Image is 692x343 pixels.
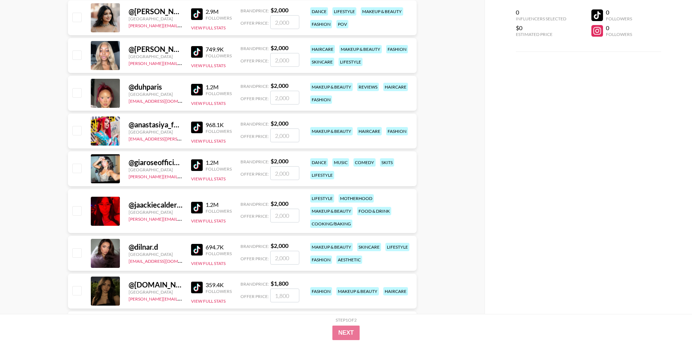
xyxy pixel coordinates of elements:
a: [PERSON_NAME][EMAIL_ADDRESS][PERSON_NAME][PERSON_NAME][DOMAIN_NAME] [129,295,305,302]
div: makeup & beauty [310,127,353,135]
div: [GEOGRAPHIC_DATA] [129,91,182,97]
strong: $ 1,800 [271,280,288,287]
a: [EMAIL_ADDRESS][DOMAIN_NAME] [129,97,202,104]
input: 2,000 [270,91,299,105]
div: haircare [383,287,408,295]
div: aesthetic [336,256,362,264]
div: Followers [206,166,232,172]
div: comedy [353,158,376,167]
div: fashion [310,95,332,104]
div: motherhood [339,194,374,203]
div: @ [PERSON_NAME].reghuram [129,7,182,16]
div: 0 [606,9,632,16]
div: @ [PERSON_NAME].tiara1 [129,45,182,54]
div: 1.2M [206,83,232,91]
div: @ dilnar.d [129,242,182,252]
a: [PERSON_NAME][EMAIL_ADDRESS][DOMAIN_NAME] [129,215,236,222]
div: 749.9K [206,46,232,53]
button: View Full Stats [191,63,226,68]
span: Brand Price: [240,201,269,207]
input: 2,000 [270,166,299,180]
img: TikTok [191,282,203,293]
div: fashion [386,127,408,135]
strong: $ 2,000 [271,120,288,127]
div: reviews [357,83,379,91]
div: 1.2M [206,159,232,166]
span: Brand Price: [240,8,269,13]
div: fashion [310,287,332,295]
div: [GEOGRAPHIC_DATA] [129,167,182,172]
div: Estimated Price [516,32,566,37]
span: Offer Price: [240,213,269,219]
div: makeup & beauty [310,83,353,91]
div: cooking/baking [310,220,352,228]
img: TikTok [191,46,203,58]
iframe: Drift Widget Chat Controller [656,307,683,334]
button: Next [332,326,360,340]
span: Offer Price: [240,294,269,299]
span: Offer Price: [240,96,269,101]
div: Influencers Selected [516,16,566,21]
span: Brand Price: [240,281,269,287]
a: [PERSON_NAME][EMAIL_ADDRESS][DOMAIN_NAME] [129,172,236,179]
div: makeup & beauty [310,207,353,215]
span: Brand Price: [240,244,269,249]
span: Brand Price: [240,46,269,51]
input: 2,000 [270,53,299,67]
div: 968.1K [206,121,232,128]
div: skincare [310,58,334,66]
img: TikTok [191,84,203,95]
input: 1,800 [270,289,299,302]
span: Brand Price: [240,159,269,164]
span: Offer Price: [240,171,269,177]
button: View Full Stats [191,101,226,106]
div: @ [DOMAIN_NAME] [129,280,182,289]
div: pov [336,20,348,28]
div: @ anastasiya_fukkacumi1 [129,120,182,129]
div: skits [380,158,394,167]
a: [EMAIL_ADDRESS][DOMAIN_NAME] [129,257,202,264]
strong: $ 2,000 [271,242,288,249]
div: 0 [606,24,632,32]
input: 2,000 [270,15,299,29]
span: Offer Price: [240,256,269,261]
img: TikTok [191,202,203,213]
div: 2.9M [206,8,232,15]
div: fashion [310,20,332,28]
div: [GEOGRAPHIC_DATA] [129,289,182,295]
span: Offer Price: [240,58,269,64]
div: haircare [383,83,408,91]
div: Followers [206,15,232,21]
div: Followers [206,128,232,134]
button: View Full Stats [191,138,226,144]
img: TikTok [191,8,203,20]
div: makeup & beauty [361,7,403,16]
div: Followers [206,208,232,214]
a: [PERSON_NAME][EMAIL_ADDRESS][DOMAIN_NAME] [129,21,236,28]
strong: $ 2,000 [271,200,288,207]
div: lifestyle [339,58,363,66]
strong: $ 2,000 [271,158,288,164]
div: [GEOGRAPHIC_DATA] [129,54,182,59]
button: View Full Stats [191,218,226,224]
div: fashion [386,45,408,53]
div: @ giaroseofficial10 [129,158,182,167]
img: TikTok [191,159,203,171]
div: [GEOGRAPHIC_DATA] [129,16,182,21]
div: Followers [206,53,232,58]
button: View Full Stats [191,261,226,266]
div: @ duhparis [129,82,182,91]
img: TikTok [191,244,203,256]
div: lifestyle [310,171,334,179]
div: lifestyle [310,194,334,203]
div: lifestyle [385,243,409,251]
div: music [332,158,349,167]
input: 2,000 [270,251,299,265]
img: TikTok [191,122,203,133]
div: haircare [310,45,335,53]
div: 359.4K [206,281,232,289]
input: 2,000 [270,209,299,222]
span: Brand Price: [240,121,269,127]
div: 694.7K [206,244,232,251]
strong: $ 2,000 [271,44,288,51]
